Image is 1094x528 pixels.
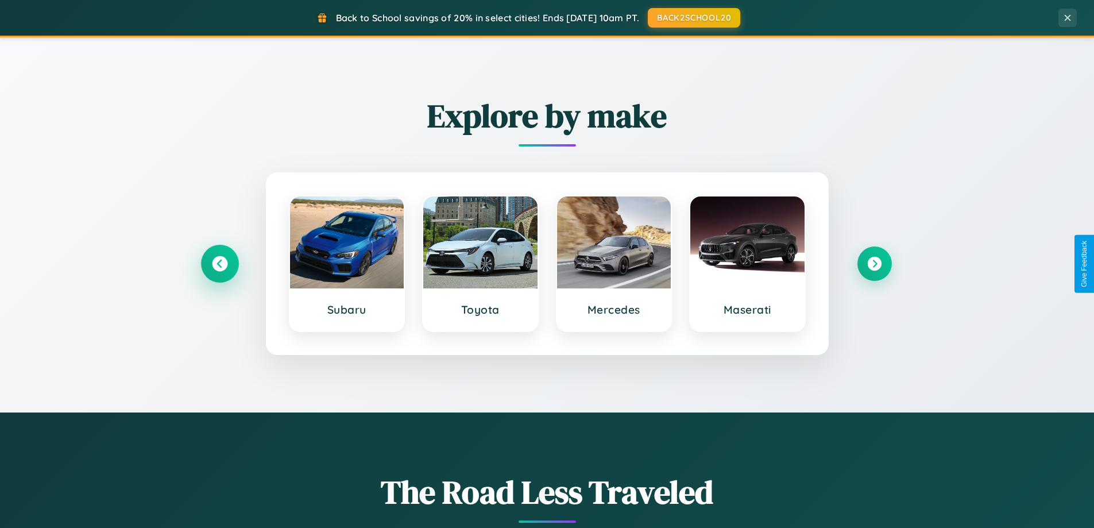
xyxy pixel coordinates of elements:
[648,8,740,28] button: BACK2SCHOOL20
[1080,241,1088,287] div: Give Feedback
[301,303,393,317] h3: Subaru
[336,12,639,24] span: Back to School savings of 20% in select cities! Ends [DATE] 10am PT.
[203,94,892,138] h2: Explore by make
[569,303,660,317] h3: Mercedes
[203,470,892,514] h1: The Road Less Traveled
[702,303,793,317] h3: Maserati
[435,303,526,317] h3: Toyota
